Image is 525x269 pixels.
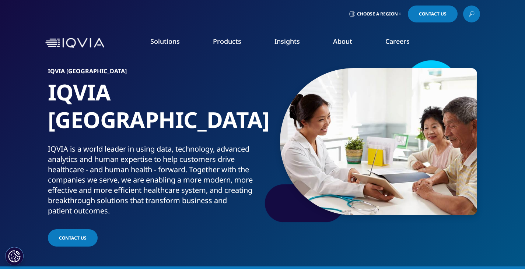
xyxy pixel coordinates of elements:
nav: Primary [107,26,480,60]
a: Products [213,37,241,46]
a: Solutions [150,37,180,46]
img: IQVIA Healthcare Information Technology and Pharma Clinical Research Company [45,38,104,49]
a: About [333,37,352,46]
div: IQVIA is a world leader in using data, technology, advanced analytics and human expertise to help... [48,144,260,216]
a: Contact us [48,229,98,247]
button: Cookies Settings [5,247,24,265]
h1: IQVIA [GEOGRAPHIC_DATA] [48,78,260,144]
span: Choose a Region [357,11,398,17]
span: Contact us [59,235,87,241]
span: Contact Us [419,12,447,16]
h6: IQVIA [GEOGRAPHIC_DATA] [48,68,260,78]
a: Contact Us [408,6,458,22]
a: Careers [385,37,410,46]
img: 211_senior-couple-meeting-with-doctor--resized.jpg [280,68,477,215]
a: Insights [274,37,300,46]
